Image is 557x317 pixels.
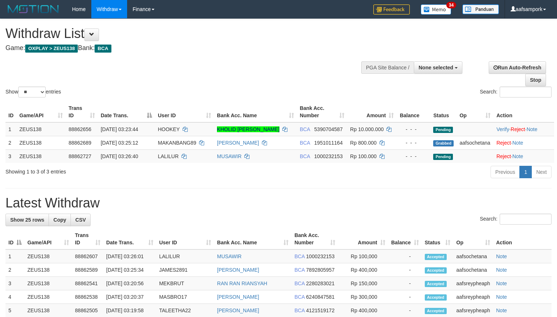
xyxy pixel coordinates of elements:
[101,126,138,132] span: [DATE] 03:23:44
[350,140,377,146] span: Rp 800.000
[300,153,310,159] span: BCA
[69,140,91,146] span: 88862689
[338,263,388,277] td: Rp 400,000
[493,136,554,149] td: ·
[453,229,493,249] th: Op: activate to sort column ascending
[95,45,111,53] span: BCA
[306,308,335,313] span: Copy 4121519172 to clipboard
[511,126,525,132] a: Reject
[480,214,552,225] label: Search:
[16,102,66,122] th: Game/API: activate to sort column ascending
[214,229,291,249] th: Bank Acc. Name: activate to sort column ascending
[5,249,24,263] td: 1
[496,280,507,286] a: Note
[5,277,24,290] td: 3
[69,153,91,159] span: 88862727
[72,229,103,249] th: Trans ID: activate to sort column ascending
[496,294,507,300] a: Note
[531,166,552,178] a: Next
[425,254,447,260] span: Accepted
[306,267,335,273] span: Copy 7892805957 to clipboard
[156,290,214,304] td: MASBRO17
[496,308,507,313] a: Note
[453,290,493,304] td: aafsreypheaph
[493,149,554,163] td: ·
[491,166,520,178] a: Previous
[158,140,196,146] span: MAKANBANG89
[453,249,493,263] td: aafsochetana
[300,126,310,132] span: BCA
[373,4,410,15] img: Feedback.jpg
[446,2,456,8] span: 34
[453,263,493,277] td: aafsochetana
[338,290,388,304] td: Rp 300,000
[49,214,71,226] a: Copy
[388,229,422,249] th: Balance: activate to sort column ascending
[314,126,343,132] span: Copy 5390704587 to clipboard
[419,65,453,70] span: None selected
[350,153,377,159] span: Rp 100.000
[5,26,364,41] h1: Withdraw List
[425,308,447,314] span: Accepted
[297,102,347,122] th: Bank Acc. Number: activate to sort column ascending
[156,249,214,263] td: LALILUR
[422,229,454,249] th: Status: activate to sort column ascending
[480,87,552,98] label: Search:
[400,126,427,133] div: - - -
[306,280,335,286] span: Copy 2280283021 to clipboard
[5,214,49,226] a: Show 25 rows
[5,263,24,277] td: 2
[156,263,214,277] td: JAMES2891
[5,149,16,163] td: 3
[314,153,343,159] span: Copy 1000232153 to clipboard
[361,61,414,74] div: PGA Site Balance /
[158,126,180,132] span: HOOKEY
[53,217,66,223] span: Copy
[24,229,72,249] th: Game/API: activate to sort column ascending
[421,4,451,15] img: Button%20Memo.svg
[493,102,554,122] th: Action
[388,263,422,277] td: -
[291,229,338,249] th: Bank Acc. Number: activate to sort column ascending
[425,267,447,274] span: Accepted
[214,102,297,122] th: Bank Acc. Name: activate to sort column ascending
[70,214,91,226] a: CSV
[338,277,388,290] td: Rp 150,000
[300,140,310,146] span: BCA
[496,140,511,146] a: Reject
[103,229,156,249] th: Date Trans.: activate to sort column ascending
[338,229,388,249] th: Amount: activate to sort column ascending
[69,126,91,132] span: 88862656
[5,229,24,249] th: ID: activate to sort column descending
[400,153,427,160] div: - - -
[24,249,72,263] td: ZEUS138
[453,277,493,290] td: aafsreypheaph
[500,214,552,225] input: Search:
[314,140,343,146] span: Copy 1951011164 to clipboard
[16,136,66,149] td: ZEUS138
[457,102,493,122] th: Op: activate to sort column ascending
[519,166,532,178] a: 1
[500,87,552,98] input: Search:
[525,74,546,86] a: Stop
[457,136,493,149] td: aafsochetana
[425,281,447,287] span: Accepted
[397,102,430,122] th: Balance
[155,102,214,122] th: User ID: activate to sort column ascending
[5,196,552,210] h1: Latest Withdraw
[5,122,16,136] td: 1
[5,290,24,304] td: 4
[425,294,447,301] span: Accepted
[433,154,453,160] span: Pending
[5,45,364,52] h4: Game: Bank:
[306,294,335,300] span: Copy 6240847581 to clipboard
[5,4,61,15] img: MOTION_logo.png
[433,127,453,133] span: Pending
[16,149,66,163] td: ZEUS138
[496,126,509,132] a: Verify
[103,263,156,277] td: [DATE] 03:25:34
[5,136,16,149] td: 2
[493,122,554,136] td: · ·
[25,45,78,53] span: OXPLAY > ZEUS138
[101,153,138,159] span: [DATE] 03:26:40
